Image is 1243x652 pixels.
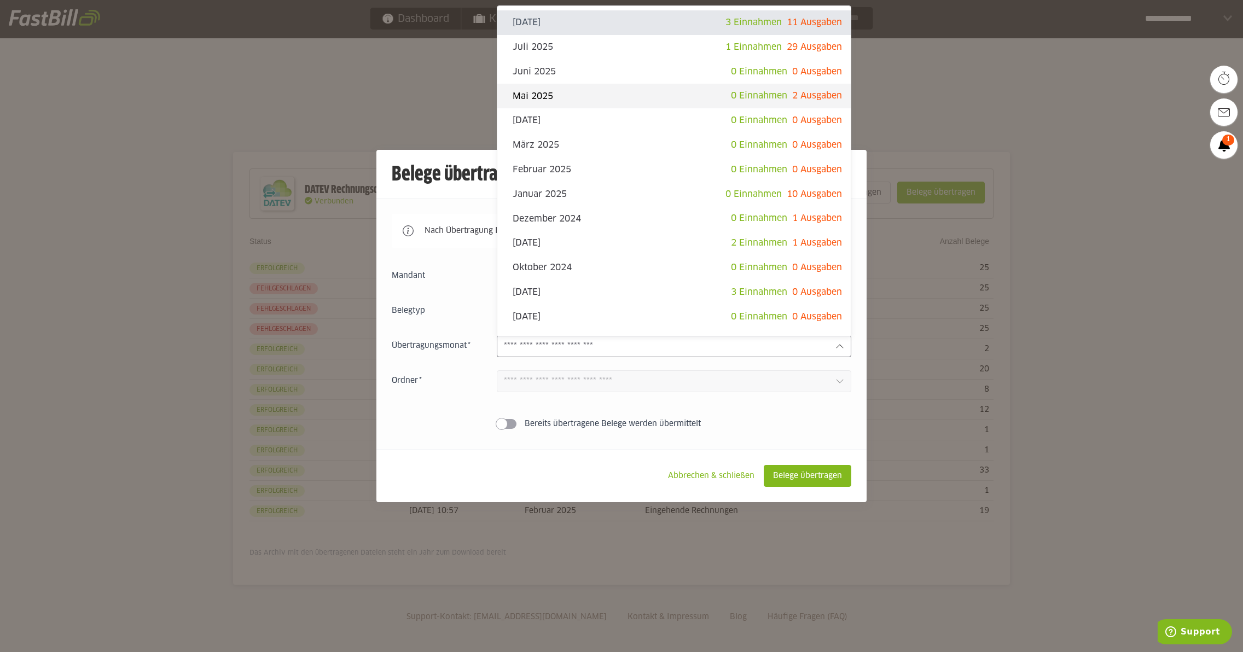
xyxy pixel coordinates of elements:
[725,43,782,51] span: 1 Einnahmen
[392,418,851,429] sl-switch: Bereits übertragene Belege werden übermittelt
[1158,619,1232,647] iframe: Öffnet ein Widget, in dem Sie weitere Informationen finden
[787,43,842,51] span: 29 Ausgaben
[497,60,851,84] sl-option: Juni 2025
[792,116,842,125] span: 0 Ausgaben
[792,238,842,247] span: 1 Ausgaben
[731,165,787,174] span: 0 Einnahmen
[792,91,842,100] span: 2 Ausgaben
[731,214,787,223] span: 0 Einnahmen
[497,10,851,35] sl-option: [DATE]
[1222,135,1234,145] span: 1
[497,108,851,133] sl-option: [DATE]
[497,84,851,108] sl-option: Mai 2025
[787,18,842,27] span: 11 Ausgaben
[731,288,787,296] span: 3 Einnahmen
[731,67,787,76] span: 0 Einnahmen
[787,190,842,199] span: 10 Ausgaben
[497,305,851,329] sl-option: [DATE]
[792,288,842,296] span: 0 Ausgaben
[497,329,851,353] sl-option: Juli 2024
[731,238,787,247] span: 2 Einnahmen
[725,18,782,27] span: 3 Einnahmen
[792,263,842,272] span: 0 Ausgaben
[792,165,842,174] span: 0 Ausgaben
[497,158,851,182] sl-option: Februar 2025
[497,280,851,305] sl-option: [DATE]
[659,465,764,487] sl-button: Abbrechen & schließen
[792,67,842,76] span: 0 Ausgaben
[792,214,842,223] span: 1 Ausgaben
[497,35,851,60] sl-option: Juli 2025
[731,263,787,272] span: 0 Einnahmen
[731,116,787,125] span: 0 Einnahmen
[497,255,851,280] sl-option: Oktober 2024
[731,312,787,321] span: 0 Einnahmen
[497,182,851,207] sl-option: Januar 2025
[731,91,787,100] span: 0 Einnahmen
[792,141,842,149] span: 0 Ausgaben
[764,465,851,487] sl-button: Belege übertragen
[1210,131,1238,159] a: 1
[792,312,842,321] span: 0 Ausgaben
[731,141,787,149] span: 0 Einnahmen
[497,231,851,255] sl-option: [DATE]
[497,206,851,231] sl-option: Dezember 2024
[725,190,782,199] span: 0 Einnahmen
[497,133,851,158] sl-option: März 2025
